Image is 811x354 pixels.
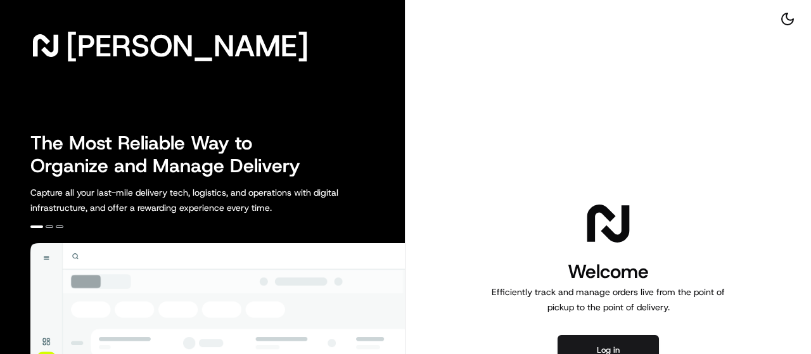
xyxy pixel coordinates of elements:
[30,185,395,215] p: Capture all your last-mile delivery tech, logistics, and operations with digital infrastructure, ...
[487,284,730,315] p: Efficiently track and manage orders live from the point of pickup to the point of delivery.
[30,132,314,177] h2: The Most Reliable Way to Organize and Manage Delivery
[66,33,309,58] span: [PERSON_NAME]
[487,259,730,284] h1: Welcome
